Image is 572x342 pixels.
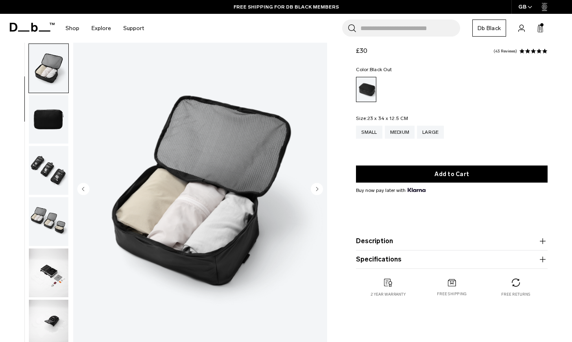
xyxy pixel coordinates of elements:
[29,248,68,297] img: GIF_Ramverk_PRO_UHD-ezgif.com-crop.gif
[356,67,392,72] legend: Color:
[28,44,69,93] button: Essential Packing Cube L Black Out
[493,49,517,53] a: 43 reviews
[28,146,69,195] button: Essential Packing Cube L Black Out
[28,197,69,246] button: Essential Packing Cube L Black Out
[356,47,367,54] span: £30
[356,126,382,139] a: Small
[59,14,150,43] nav: Main Navigation
[356,236,548,246] button: Description
[29,95,68,144] img: Essential Packing Cube L Black Out
[28,95,69,144] button: Essential Packing Cube L Black Out
[385,126,415,139] a: Medium
[29,146,68,195] img: Essential Packing Cube L Black Out
[123,14,144,43] a: Support
[65,14,79,43] a: Shop
[356,116,408,121] legend: Size:
[417,126,444,139] a: Large
[437,291,467,297] p: Free shipping
[367,115,408,121] span: 23 x 34 x 12.5 CM
[408,188,425,192] img: {"height" => 20, "alt" => "Klarna"}
[501,292,530,297] p: Free returns
[29,44,68,93] img: Essential Packing Cube L Black Out
[356,255,548,264] button: Specifications
[234,3,339,11] a: FREE SHIPPING FOR DB BLACK MEMBERS
[77,183,90,197] button: Previous slide
[371,292,406,297] p: 2 year warranty
[311,183,323,197] button: Next slide
[472,20,506,37] a: Db Black
[356,166,548,183] button: Add to Cart
[370,67,392,72] span: Black Out
[29,197,68,246] img: Essential Packing Cube L Black Out
[28,248,69,298] button: GIF_Ramverk_PRO_UHD-ezgif.com-crop.gif
[92,14,111,43] a: Explore
[356,187,425,194] span: Buy now pay later with
[356,77,376,102] a: Black Out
